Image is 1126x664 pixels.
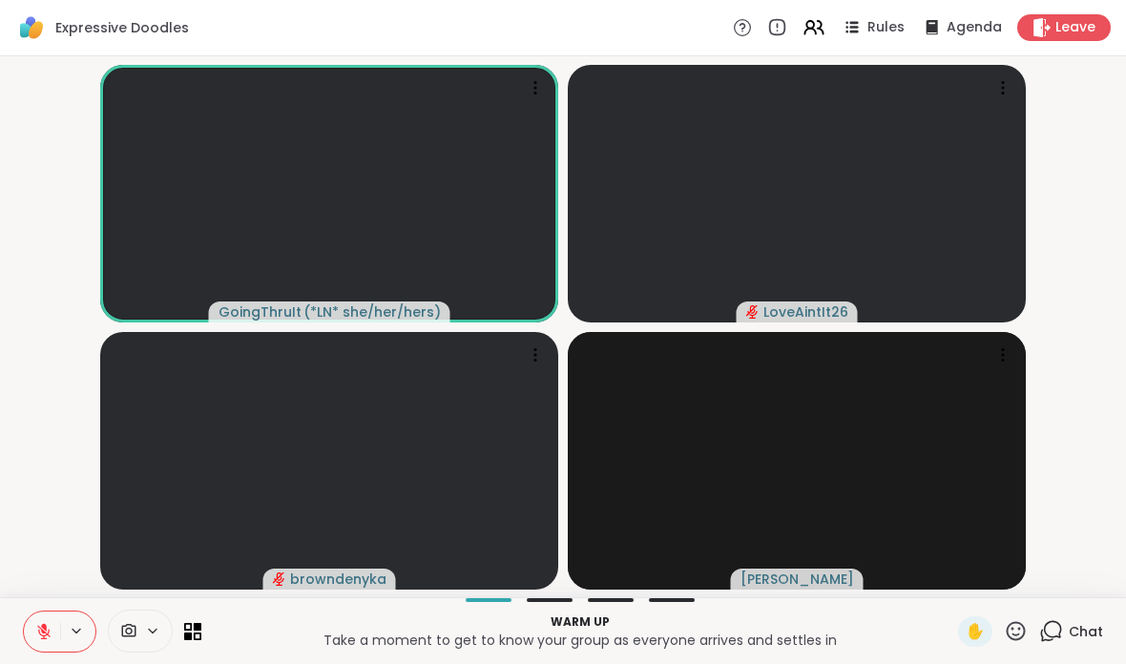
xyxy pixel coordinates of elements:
[1069,622,1103,641] span: Chat
[213,613,947,631] p: Warm up
[273,572,286,586] span: audio-muted
[763,302,848,322] span: LoveAintIt26
[303,302,441,322] span: ( *LN* she/her/hers )
[55,18,189,37] span: Expressive Doodles
[867,18,905,37] span: Rules
[1055,18,1095,37] span: Leave
[966,620,985,643] span: ✋
[219,302,302,322] span: GoingThruIt
[740,570,854,589] span: [PERSON_NAME]
[746,305,760,319] span: audio-muted
[947,18,1002,37] span: Agenda
[290,570,386,589] span: browndenyka
[15,11,48,44] img: ShareWell Logomark
[213,631,947,650] p: Take a moment to get to know your group as everyone arrives and settles in
[682,332,911,590] img: Sandra_D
